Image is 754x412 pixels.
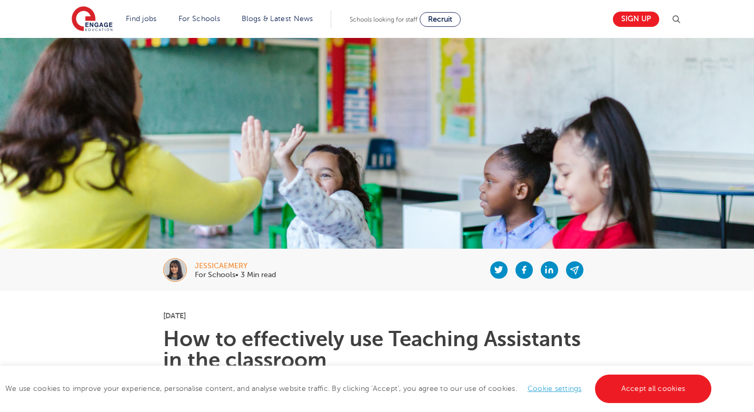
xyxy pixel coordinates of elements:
[528,385,582,393] a: Cookie settings
[195,262,276,270] div: jessicaemery
[613,12,659,27] a: Sign up
[195,271,276,279] p: For Schools• 3 Min read
[5,385,714,393] span: We use cookies to improve your experience, personalise content, and analyse website traffic. By c...
[350,16,418,23] span: Schools looking for staff
[428,15,452,23] span: Recruit
[178,15,220,23] a: For Schools
[242,15,313,23] a: Blogs & Latest News
[163,329,591,371] h1: How to effectively use Teaching Assistants in the classroom
[420,12,461,27] a: Recruit
[126,15,157,23] a: Find jobs
[72,6,113,33] img: Engage Education
[595,375,712,403] a: Accept all cookies
[163,312,591,319] p: [DATE]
